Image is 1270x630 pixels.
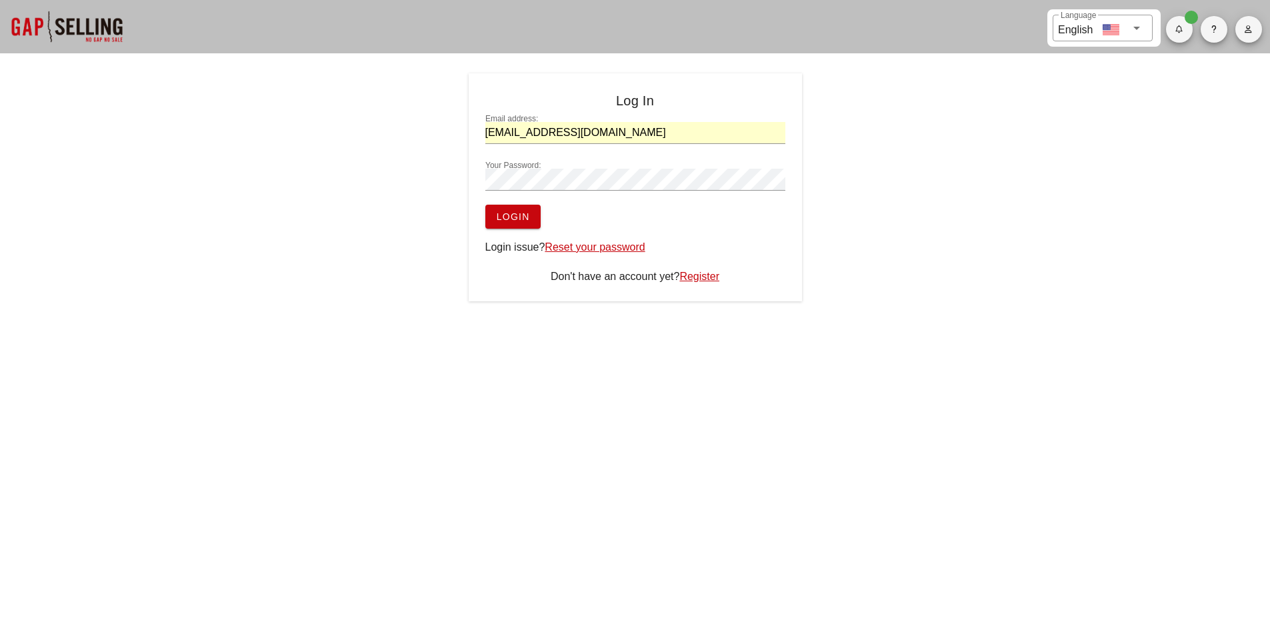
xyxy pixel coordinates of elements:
[485,90,785,111] h4: Log In
[485,205,541,229] button: Login
[496,211,530,222] span: Login
[1053,15,1153,41] div: LanguageEnglish
[679,271,719,282] a: Register
[485,114,538,124] label: Email address:
[1061,11,1096,21] label: Language
[1058,19,1093,38] div: English
[1185,11,1198,24] span: Badge
[485,161,541,171] label: Your Password:
[485,269,785,285] div: Don't have an account yet?
[485,239,785,255] div: Login issue?
[545,241,645,253] a: Reset your password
